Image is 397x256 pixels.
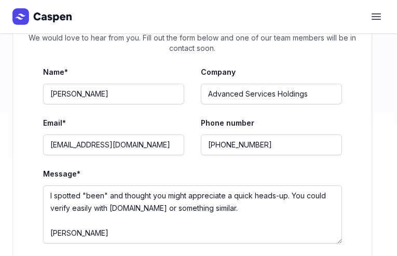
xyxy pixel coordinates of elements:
[201,117,342,129] label: Phone number
[25,33,359,53] p: We would love to hear from you. Fill out the form below and one of our team members will be in co...
[43,168,342,180] label: Message*
[43,117,184,129] label: Email*
[201,66,342,78] label: Company
[43,66,184,78] label: Name*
